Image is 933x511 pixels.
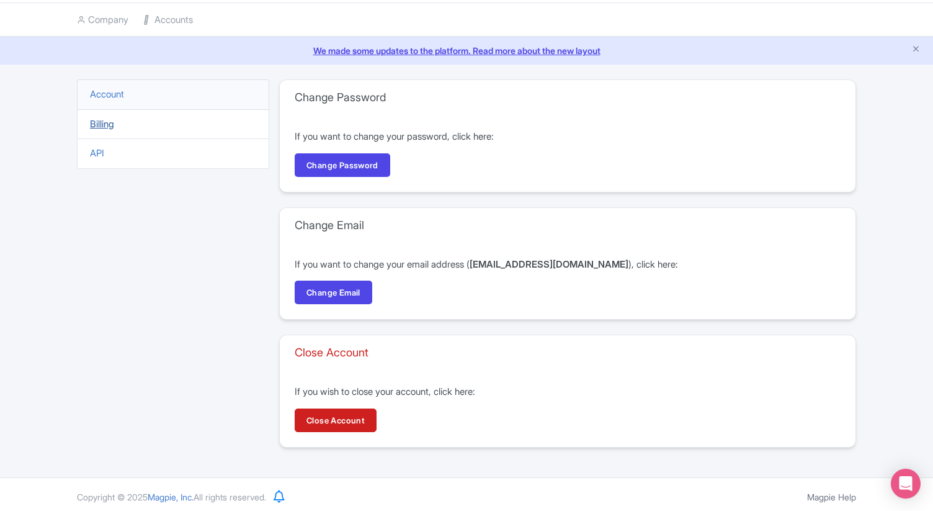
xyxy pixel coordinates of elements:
[295,346,368,360] h3: Close Account
[295,219,364,232] h3: Change Email
[295,258,841,272] p: If you want to change your email address ( ), click here:
[295,409,377,432] a: Close Account
[69,491,274,504] div: Copyright © 2025 All rights reserved.
[911,43,921,57] button: Close announcement
[90,88,124,100] a: Account
[77,3,128,37] a: Company
[295,153,390,177] a: Change Password
[90,118,114,130] a: Billing
[891,469,921,499] div: Open Intercom Messenger
[7,44,926,57] a: We made some updates to the platform. Read more about the new layout
[90,147,104,159] a: API
[143,3,193,37] a: Accounts
[295,385,841,399] p: If you wish to close your account, click here:
[295,281,372,304] a: Change Email
[148,492,194,502] span: Magpie, Inc.
[807,492,856,502] a: Magpie Help
[295,91,386,104] h3: Change Password
[470,258,628,270] strong: [EMAIL_ADDRESS][DOMAIN_NAME]
[295,130,841,144] p: If you want to change your password, click here:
